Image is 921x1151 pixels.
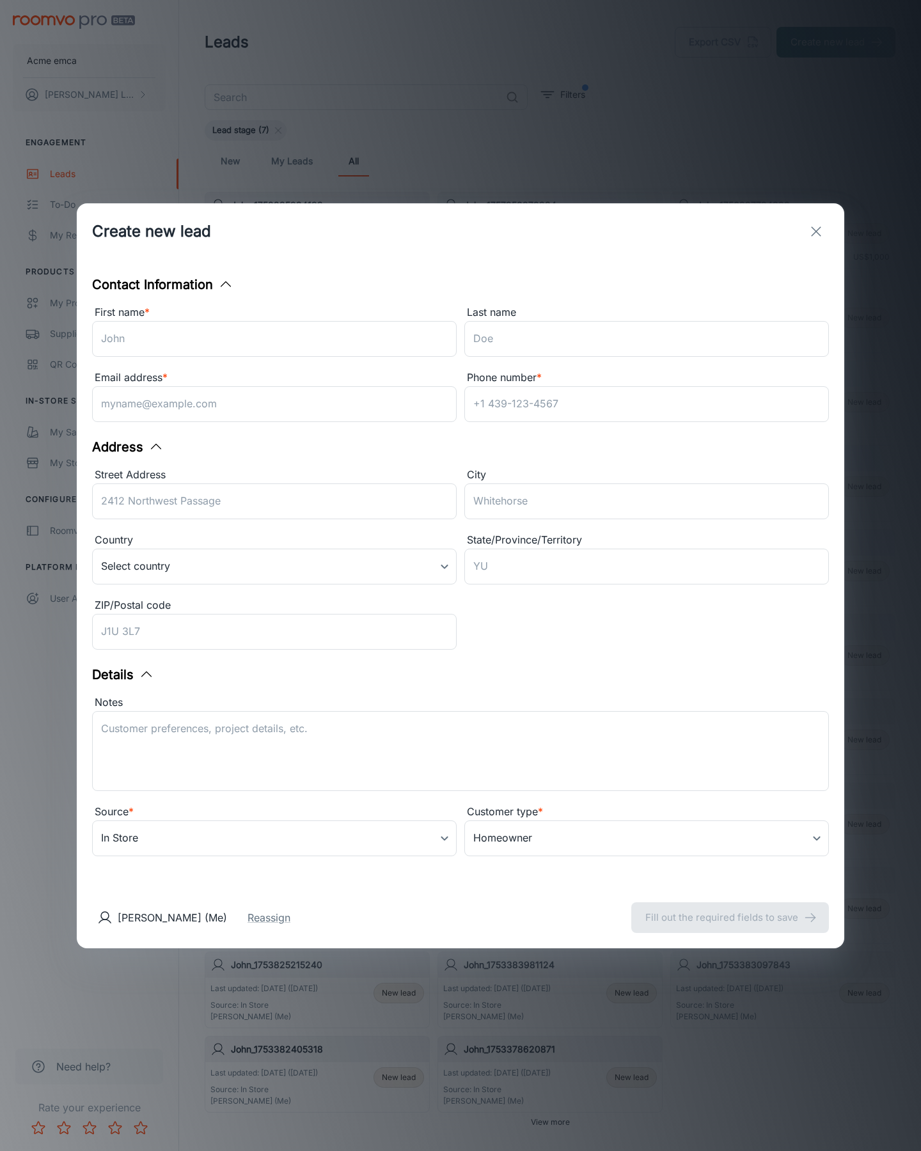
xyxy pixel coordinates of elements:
button: Address [92,437,164,457]
div: ZIP/Postal code [92,597,457,614]
div: Source [92,804,457,820]
button: Contact Information [92,275,233,294]
button: Details [92,665,154,684]
div: Country [92,532,457,549]
div: Customer type [464,804,829,820]
div: Last name [464,304,829,321]
input: YU [464,549,829,584]
div: City [464,467,829,483]
input: Whitehorse [464,483,829,519]
input: John [92,321,457,357]
div: First name [92,304,457,321]
div: Select country [92,549,457,584]
h1: Create new lead [92,220,211,243]
div: Email address [92,370,457,386]
button: Reassign [248,910,290,925]
div: Homeowner [464,820,829,856]
input: +1 439-123-4567 [464,386,829,422]
button: exit [803,219,829,244]
input: J1U 3L7 [92,614,457,650]
div: Street Address [92,467,457,483]
input: Doe [464,321,829,357]
div: Phone number [464,370,829,386]
div: Notes [92,694,829,711]
input: 2412 Northwest Passage [92,483,457,519]
div: State/Province/Territory [464,532,829,549]
div: In Store [92,820,457,856]
p: [PERSON_NAME] (Me) [118,910,227,925]
input: myname@example.com [92,386,457,422]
